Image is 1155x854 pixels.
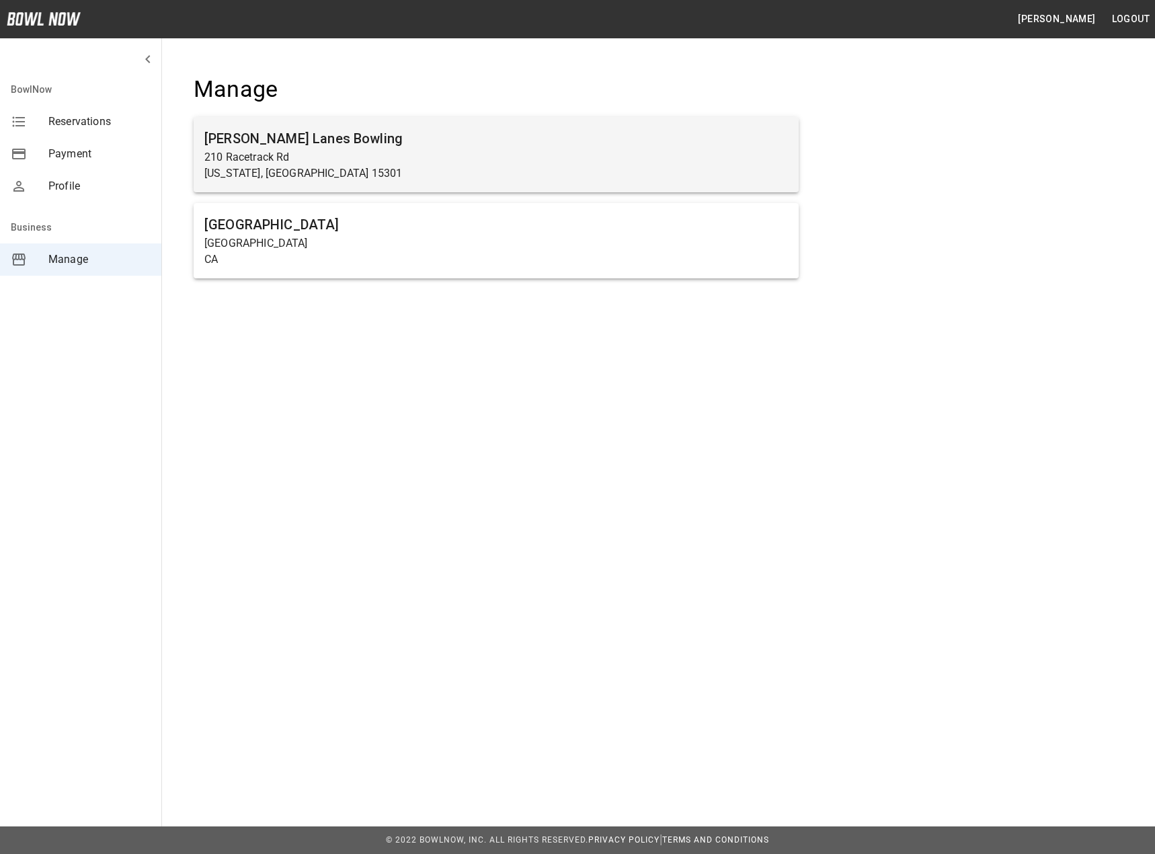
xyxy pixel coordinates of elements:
p: 210 Racetrack Rd [204,149,788,165]
h4: Manage [194,75,799,104]
p: [US_STATE], [GEOGRAPHIC_DATA] 15301 [204,165,788,182]
button: Logout [1107,7,1155,32]
span: Profile [48,178,151,194]
span: Manage [48,251,151,268]
span: © 2022 BowlNow, Inc. All Rights Reserved. [386,835,588,845]
a: Terms and Conditions [662,835,769,845]
h6: [GEOGRAPHIC_DATA] [204,214,788,235]
img: logo [7,12,81,26]
p: CA [204,251,788,268]
h6: [PERSON_NAME] Lanes Bowling [204,128,788,149]
button: [PERSON_NAME] [1012,7,1101,32]
span: Payment [48,146,151,162]
a: Privacy Policy [588,835,660,845]
span: Reservations [48,114,151,130]
p: [GEOGRAPHIC_DATA] [204,235,788,251]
